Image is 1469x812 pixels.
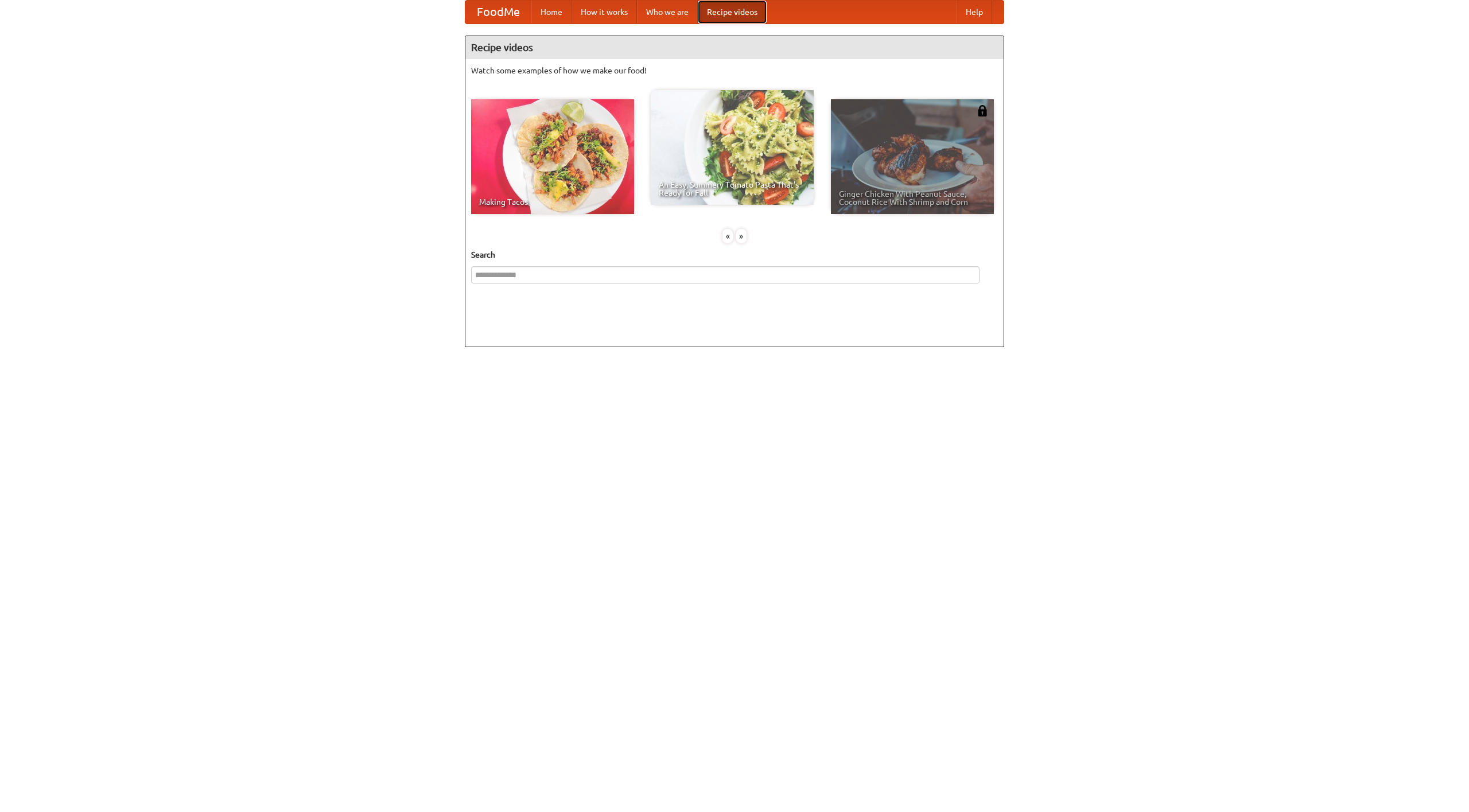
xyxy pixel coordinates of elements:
a: Who we are [637,1,698,24]
p: Watch some examples of how we make our food! [471,65,998,76]
h5: Search [471,249,998,261]
a: An Easy, Summery Tomato Pasta That's Ready for Fall [651,90,814,205]
div: « [722,229,733,243]
h4: Recipe videos [465,36,1004,59]
a: FoodMe [465,1,531,24]
div: » [736,229,747,243]
a: Home [531,1,572,24]
a: Recipe videos [698,1,767,24]
a: How it works [572,1,637,24]
a: Making Tacos [471,99,634,214]
a: Help [957,1,992,24]
span: Making Tacos [479,198,626,206]
img: 483408.png [977,105,988,116]
span: An Easy, Summery Tomato Pasta That's Ready for Fall [659,181,806,197]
